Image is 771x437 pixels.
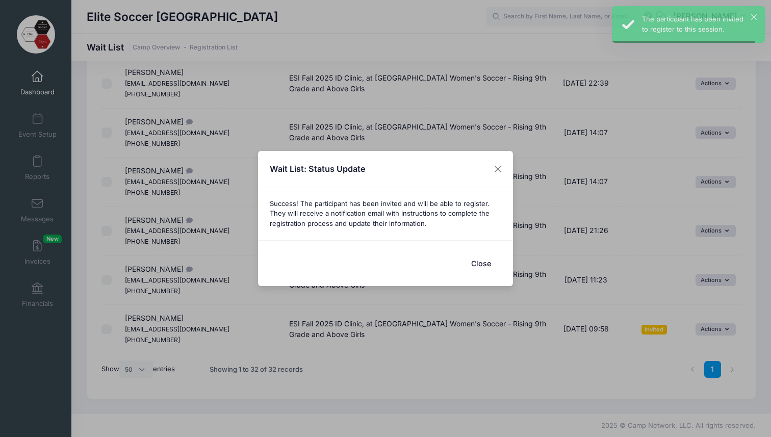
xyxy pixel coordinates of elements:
[751,14,757,20] button: ×
[489,160,507,178] button: Close
[460,252,501,274] button: Close
[642,14,757,34] div: The participant has been invited to register to this session.
[258,187,513,240] div: Success! The participant has been invited and will be able to register. They will receive a notif...
[270,163,366,175] h4: Wait List: Status Update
